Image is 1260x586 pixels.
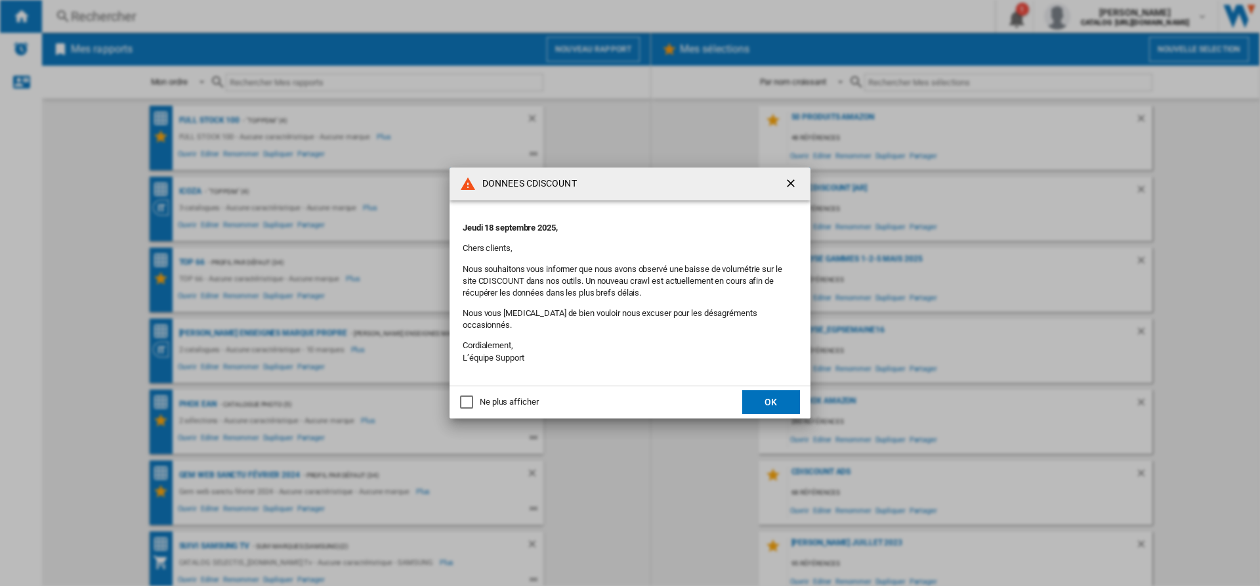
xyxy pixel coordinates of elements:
ng-md-icon: getI18NText('BUTTONS.CLOSE_DIALOG') [784,177,800,192]
h4: DONNEES CDISCOUNT [476,177,577,191]
p: Nous vous [MEDICAL_DATA] de bien vouloir nous excuser pour les désagréments occasionnés. [463,307,797,331]
strong: Jeudi 18 septembre 2025, [463,223,558,233]
button: OK [742,390,800,414]
p: Nous souhaitons vous informer que nous avons observé une baisse de volumétrie sur le site CDISCOU... [463,263,797,300]
button: getI18NText('BUTTONS.CLOSE_DIALOG') [779,171,805,197]
div: Ne plus afficher [480,396,538,408]
md-checkbox: Ne plus afficher [460,396,538,409]
p: Chers clients, [463,242,797,254]
p: Cordialement, L’équipe Support [463,340,797,363]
